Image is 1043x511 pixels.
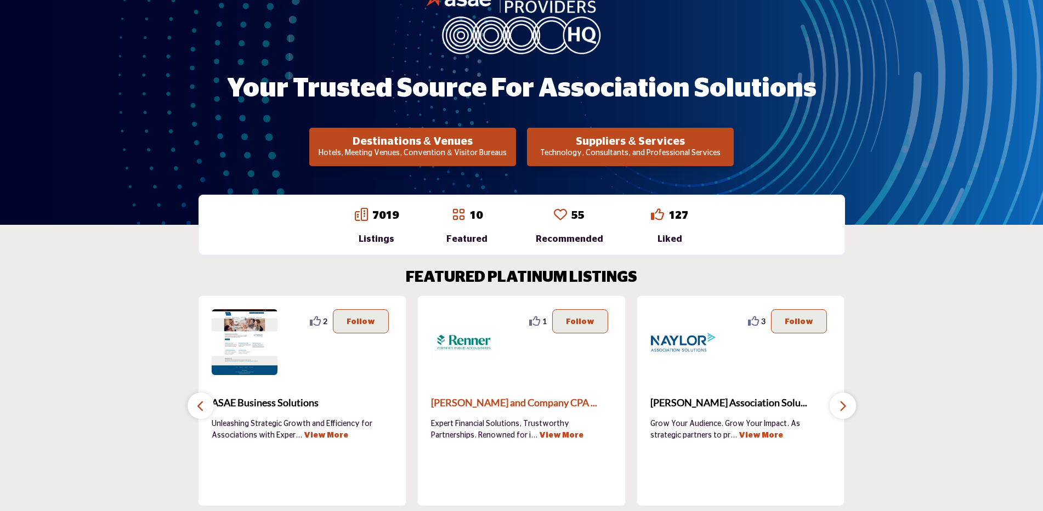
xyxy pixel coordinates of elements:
p: Hotels, Meeting Venues, Convention & Visitor Bureaus [313,148,513,159]
p: Follow [347,315,375,327]
span: 3 [761,315,766,327]
p: Expert Financial Solutions, Trustworthy Partnerships. Renowned for i [431,418,612,440]
h2: FEATURED PLATINUM LISTINGS [406,269,637,287]
i: Go to Liked [651,208,664,221]
p: Follow [785,315,813,327]
a: 127 [668,210,688,221]
a: [PERSON_NAME] and Company CPA ... [431,388,612,418]
span: 2 [323,315,327,327]
span: ... [531,431,537,439]
div: Liked [651,232,688,246]
img: ASAE Business Solutions [212,309,277,375]
p: Unleashing Strategic Growth and Efficiency for Associations with Exper [212,418,393,440]
h1: Your Trusted Source for Association Solutions [227,72,817,106]
p: Follow [566,315,594,327]
div: Listings [355,232,399,246]
a: Go to Featured [452,208,465,223]
a: View More [739,431,783,439]
div: Featured [446,232,488,246]
a: 10 [469,210,483,221]
button: Follow [771,309,827,333]
span: ... [730,431,737,439]
button: Destinations & Venues Hotels, Meeting Venues, Convention & Visitor Bureaus [309,128,516,166]
span: ASAE Business Solutions [212,395,393,410]
button: Follow [552,309,608,333]
a: 55 [571,210,585,221]
a: View More [304,431,348,439]
a: Go to Recommended [554,208,567,223]
span: [PERSON_NAME] and Company CPA ... [431,395,612,410]
button: Follow [333,309,389,333]
span: [PERSON_NAME] Association Solu... [650,395,831,410]
a: View More [539,431,583,439]
p: Technology, Consultants, and Professional Services [530,148,730,159]
img: Naylor Association Solutions [650,309,716,375]
span: 1 [542,315,547,327]
a: 7019 [372,210,399,221]
h2: Destinations & Venues [313,135,513,148]
a: ASAE Business Solutions [212,388,393,418]
h2: Suppliers & Services [530,135,730,148]
span: ... [296,431,302,439]
div: Recommended [536,232,603,246]
b: Renner and Company CPA PC [431,388,612,418]
p: Grow Your Audience. Grow Your Impact. As strategic partners to pr [650,418,831,440]
img: Renner and Company CPA PC [431,309,497,375]
button: Suppliers & Services Technology, Consultants, and Professional Services [527,128,734,166]
a: [PERSON_NAME] Association Solu... [650,388,831,418]
b: Naylor Association Solutions [650,388,831,418]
